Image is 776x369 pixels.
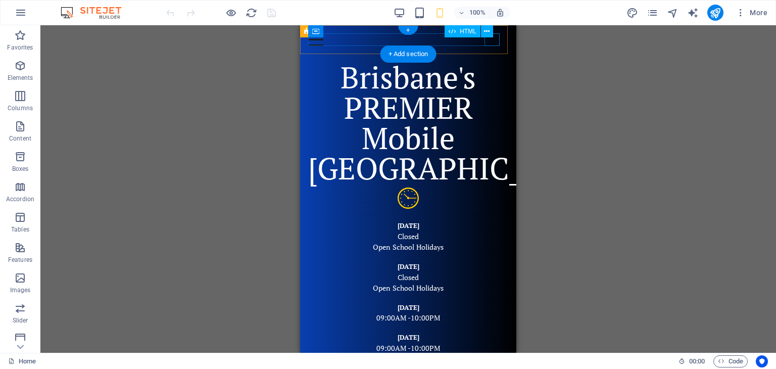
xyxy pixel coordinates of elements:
p: Features [8,256,32,264]
button: Code [713,355,748,367]
h6: 100% [469,7,486,19]
button: pages [647,7,659,19]
p: Favorites [7,43,33,52]
button: design [626,7,639,19]
p: Tables [11,225,29,234]
img: Editor Logo [58,7,134,19]
p: Elements [8,74,33,82]
i: Publish [709,7,721,19]
i: Design (Ctrl+Alt+Y) [626,7,638,19]
p: Content [9,134,31,143]
p: Images [10,286,31,294]
button: navigator [667,7,679,19]
i: On resize automatically adjust zoom level to fit chosen device. [496,8,505,17]
i: Pages (Ctrl+Alt+S) [647,7,658,19]
button: Click here to leave preview mode and continue editing [225,7,237,19]
button: 100% [454,7,490,19]
div: + [398,26,418,35]
button: text_generator [687,7,699,19]
button: publish [707,5,723,21]
span: : [696,357,698,365]
span: More [736,8,767,18]
p: Slider [13,316,28,325]
h6: Session time [678,355,705,367]
div: + Add section [380,45,437,63]
a: Click to cancel selection. Double-click to open Pages [8,355,36,367]
p: Columns [8,104,33,112]
span: Code [718,355,743,367]
span: 00 00 [689,355,705,367]
button: More [732,5,771,21]
button: reload [245,7,257,19]
button: Usercentrics [756,355,768,367]
i: Reload page [246,7,257,19]
span: HTML [460,28,476,34]
p: Accordion [6,195,34,203]
i: Navigator [667,7,678,19]
p: Boxes [12,165,29,173]
i: AI Writer [687,7,699,19]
